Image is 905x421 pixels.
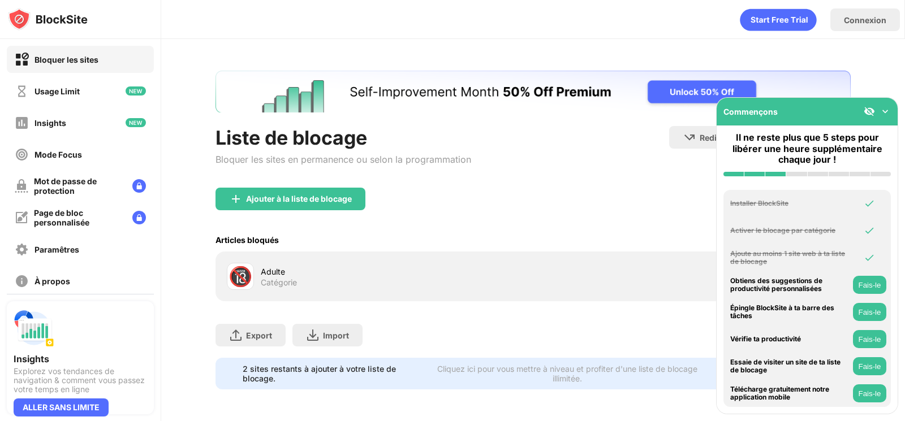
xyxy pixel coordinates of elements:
img: eye-not-visible.svg [864,106,875,117]
div: Activer le blocage par catégorie [730,227,850,235]
img: settings-off.svg [15,242,29,257]
div: Vérifie ta productivité [730,335,850,343]
div: Épingle BlockSite à ta barre des tâches [730,304,850,320]
div: ALLER SANS LIMITE [14,398,109,416]
img: time-usage-off.svg [15,84,29,98]
div: Rediriger [700,133,735,142]
div: Export [246,331,272,340]
div: Usage Limit [35,86,80,96]
div: Télécharge gratuitement notre application mobile [730,385,850,402]
img: new-icon.svg [126,118,146,127]
div: À propos [35,276,70,286]
div: Essaie de visiter un site de ta liste de blocage [730,358,850,375]
img: block-on.svg [15,53,29,67]
div: Obtiens des suggestions de productivité personnalisées [730,277,850,293]
button: Fais-le [853,384,886,402]
div: Catégorie [261,277,297,288]
img: omni-check.svg [864,198,875,209]
iframe: Banner [216,71,851,112]
div: 2 sites restants à ajouter à votre liste de blocage. [243,364,422,383]
img: lock-menu.svg [132,179,146,193]
div: Liste de blocage [216,126,471,149]
img: about-off.svg [15,274,29,288]
div: Bloquer les sites [35,55,98,64]
img: omni-setup-toggle.svg [880,106,891,117]
img: push-insights.svg [14,308,54,349]
img: customize-block-page-off.svg [15,211,28,224]
img: password-protection-off.svg [15,179,28,193]
div: Installer BlockSite [730,199,850,207]
div: Ajoute au moins 1 site web à ta liste de blocage [730,250,850,266]
button: Fais-le [853,357,886,375]
img: insights-off.svg [15,116,29,130]
div: Il ne reste plus que 5 steps pour libérer une heure supplémentaire chaque jour ! [723,132,891,165]
div: Insights [35,118,66,128]
div: Paramêtres [35,245,79,254]
div: Articles bloqués [216,235,279,245]
img: new-icon.svg [126,86,146,96]
img: focus-off.svg [15,147,29,162]
div: Explorez vos tendances de navigation & comment vous passez votre temps en ligne [14,367,147,394]
div: Cliquez ici pour vous mettre à niveau et profiter d'une liste de blocage illimitée. [429,364,706,383]
div: Commençons [723,107,778,116]
button: Fais-le [853,276,886,294]
div: Page de bloc personnalisée [34,208,123,227]
div: Adulte [261,266,533,277]
button: Fais-le [853,303,886,321]
div: Bloquer les sites en permanence ou selon la programmation [216,154,471,165]
img: lock-menu.svg [132,211,146,224]
div: Mot de passe de protection [34,176,123,196]
div: Connexion [844,15,886,25]
img: logo-blocksite.svg [8,8,88,31]
div: Import [323,331,349,340]
div: Mode Focus [35,150,82,159]
div: animation [740,8,817,31]
div: Insights [14,353,147,364]
div: Ajouter à la liste de blocage [246,194,352,203]
button: Fais-le [853,330,886,348]
img: omni-check.svg [864,225,875,236]
div: 🔞 [229,265,252,288]
img: omni-check.svg [864,252,875,263]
